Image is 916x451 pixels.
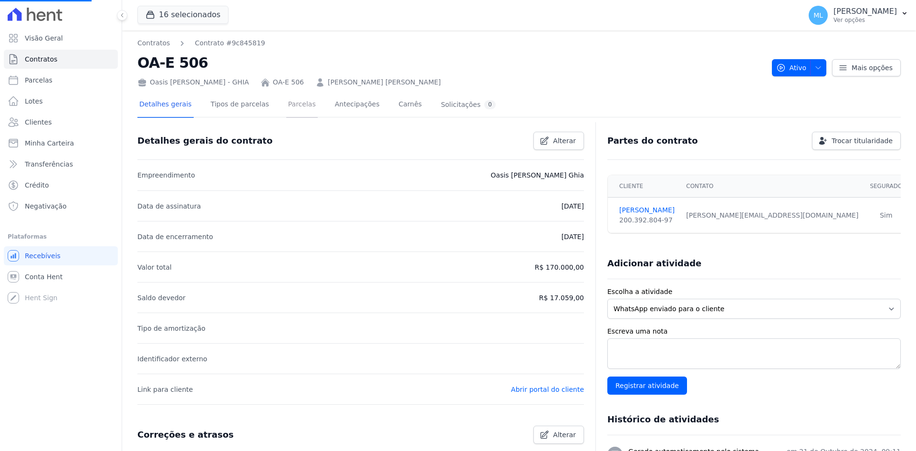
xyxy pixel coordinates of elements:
[4,197,118,216] a: Negativação
[137,429,234,441] h3: Correções e atrasos
[137,353,207,365] p: Identificador externo
[553,136,576,146] span: Alterar
[607,326,901,336] label: Escreva uma nota
[8,231,114,242] div: Plataformas
[607,287,901,297] label: Escolha a atividade
[832,136,893,146] span: Trocar titularidade
[608,175,680,198] th: Cliente
[333,93,382,118] a: Antecipações
[25,75,52,85] span: Parcelas
[832,59,901,76] a: Mais opções
[4,176,118,195] a: Crédito
[137,323,206,334] p: Tipo de amortização
[25,96,43,106] span: Lotes
[328,77,441,87] a: [PERSON_NAME] [PERSON_NAME]
[441,100,496,109] div: Solicitações
[137,93,194,118] a: Detalhes gerais
[833,16,897,24] p: Ver opções
[607,135,698,147] h3: Partes do contrato
[535,262,584,273] p: R$ 170.000,00
[25,180,49,190] span: Crédito
[553,430,576,440] span: Alterar
[4,29,118,48] a: Visão Geral
[680,175,864,198] th: Contato
[491,169,584,181] p: Oasis [PERSON_NAME] Ghia
[539,292,584,304] p: R$ 17.059,00
[25,33,63,43] span: Visão Geral
[137,384,193,395] p: Link para cliente
[273,77,304,87] a: OA-E 506
[396,93,424,118] a: Carnês
[562,231,584,242] p: [DATE]
[137,38,170,48] a: Contratos
[619,205,675,215] a: [PERSON_NAME]
[4,50,118,69] a: Contratos
[25,251,61,261] span: Recebíveis
[533,426,584,444] a: Alterar
[286,93,318,118] a: Parcelas
[25,201,67,211] span: Negativação
[607,258,701,269] h3: Adicionar atividade
[137,77,249,87] div: Oasis [PERSON_NAME] - GHIA
[25,54,57,64] span: Contratos
[801,2,916,29] button: ML [PERSON_NAME] Ver opções
[209,93,271,118] a: Tipos de parcelas
[619,215,675,225] div: 200.392.804-97
[25,272,62,282] span: Conta Hent
[25,117,52,127] span: Clientes
[864,175,908,198] th: Segurado
[813,12,823,19] span: ML
[833,7,897,16] p: [PERSON_NAME]
[137,135,272,147] h3: Detalhes gerais do contrato
[4,113,118,132] a: Clientes
[4,92,118,111] a: Lotes
[137,292,186,304] p: Saldo devedor
[812,132,901,150] a: Trocar titularidade
[607,377,687,395] input: Registrar atividade
[511,386,584,393] a: Abrir portal do cliente
[852,63,893,73] span: Mais opções
[137,231,213,242] p: Data de encerramento
[195,38,265,48] a: Contrato #9c845819
[4,267,118,286] a: Conta Hent
[484,100,496,109] div: 0
[4,155,118,174] a: Transferências
[607,414,719,425] h3: Histórico de atividades
[4,246,118,265] a: Recebíveis
[686,210,858,220] div: [PERSON_NAME][EMAIL_ADDRESS][DOMAIN_NAME]
[137,38,265,48] nav: Breadcrumb
[137,38,764,48] nav: Breadcrumb
[137,52,764,73] h2: OA-E 506
[4,71,118,90] a: Parcelas
[776,59,807,76] span: Ativo
[562,200,584,212] p: [DATE]
[4,134,118,153] a: Minha Carteira
[137,200,201,212] p: Data de assinatura
[864,198,908,233] td: Sim
[772,59,827,76] button: Ativo
[137,6,229,24] button: 16 selecionados
[439,93,498,118] a: Solicitações0
[137,262,172,273] p: Valor total
[137,169,195,181] p: Empreendimento
[25,159,73,169] span: Transferências
[533,132,584,150] a: Alterar
[25,138,74,148] span: Minha Carteira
